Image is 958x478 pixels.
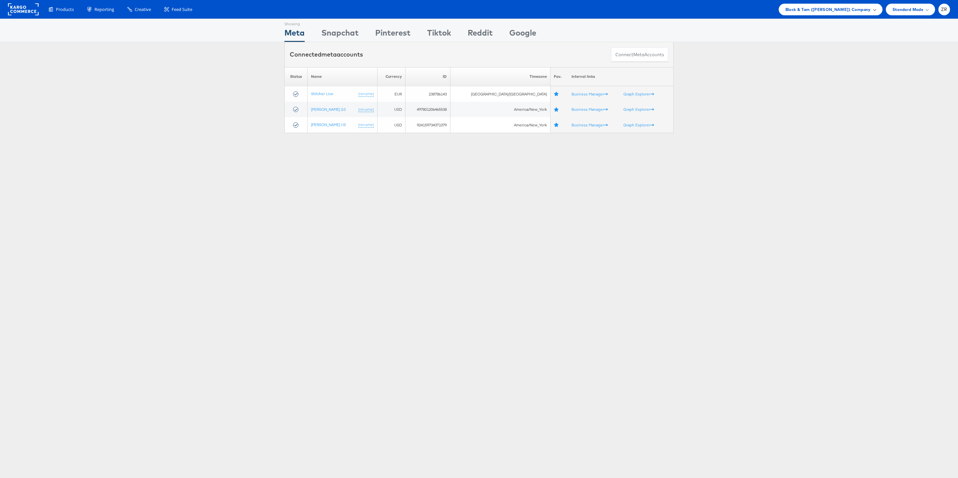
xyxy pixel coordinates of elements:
a: Graph Explorer [623,91,654,96]
a: Business Manager [571,91,608,96]
td: 924159734371079 [405,117,450,133]
div: Reddit [468,27,493,42]
th: Status [285,67,308,86]
td: USD [377,117,405,133]
th: Name [308,67,378,86]
a: (rename) [358,122,374,128]
td: [GEOGRAPHIC_DATA]/[GEOGRAPHIC_DATA] [450,86,551,102]
th: Timezone [450,67,551,86]
th: Currency [377,67,405,86]
div: Snapchat [321,27,359,42]
div: Pinterest [375,27,410,42]
div: Connected accounts [290,50,363,59]
td: 238786143 [405,86,450,102]
div: Meta [284,27,305,42]
th: ID [405,67,450,86]
a: Business Manager [571,107,608,112]
div: Tiktok [427,27,451,42]
td: America/New_York [450,102,551,117]
a: [PERSON_NAME] 2.0 [311,107,346,112]
a: [PERSON_NAME] US [311,122,346,127]
span: ZR [941,7,947,12]
span: Creative [135,6,151,13]
span: Standard Mode [892,6,923,13]
span: meta [633,52,644,58]
td: 497801206465538 [405,102,450,117]
a: (rename) [358,107,374,112]
td: USD [377,102,405,117]
a: Stitcher Live [311,91,333,96]
a: Graph Explorer [623,107,654,112]
a: (rename) [358,91,374,97]
div: Showing [284,19,305,27]
span: Products [56,6,74,13]
td: America/New_York [450,117,551,133]
span: meta [321,51,337,58]
span: Reporting [94,6,114,13]
div: Google [509,27,536,42]
span: Feed Suite [172,6,192,13]
span: Block & Tam ([PERSON_NAME]) Company [785,6,871,13]
td: EUR [377,86,405,102]
a: Business Manager [571,122,608,127]
a: Graph Explorer [623,122,654,127]
button: ConnectmetaAccounts [611,47,668,62]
